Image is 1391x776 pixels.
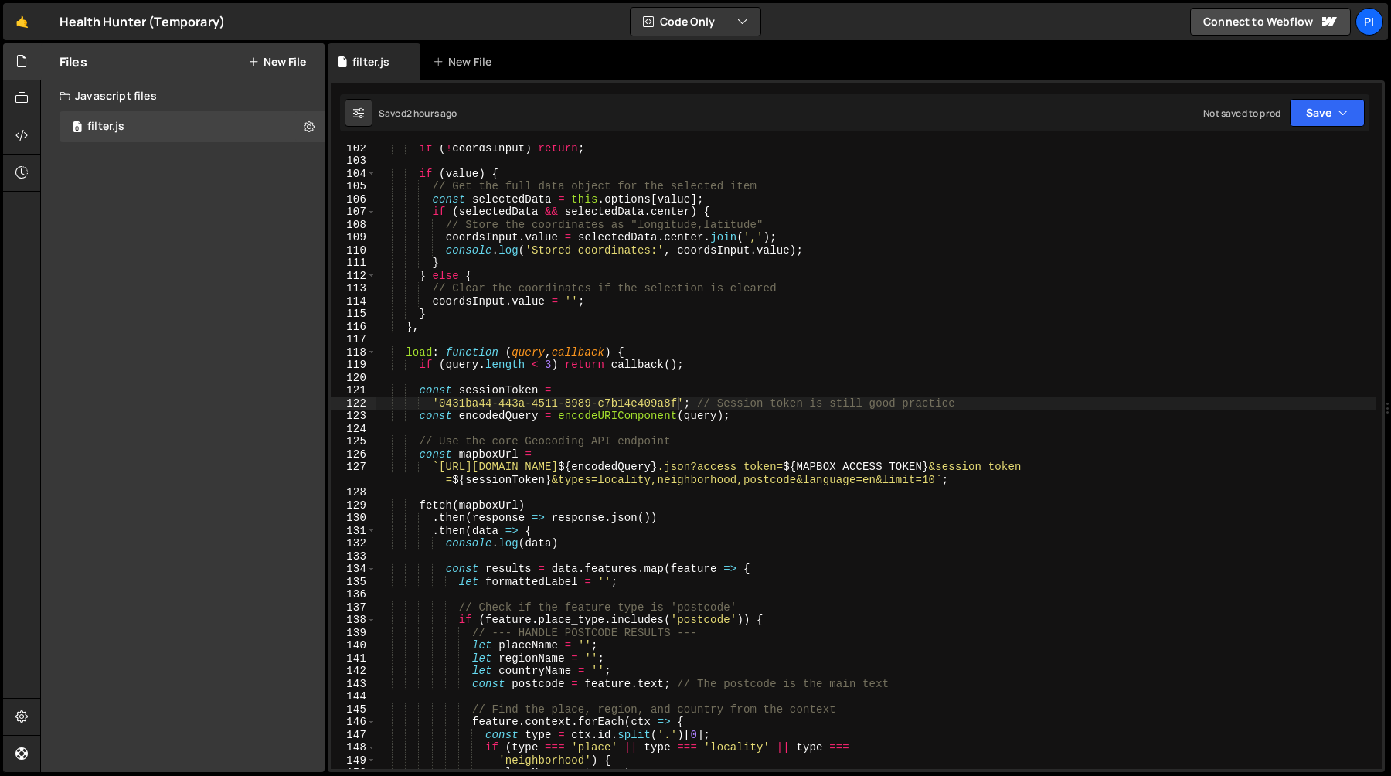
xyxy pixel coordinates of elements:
[1290,99,1365,127] button: Save
[1355,8,1383,36] a: Pi
[248,56,306,68] button: New File
[331,550,376,563] div: 133
[331,231,376,244] div: 109
[331,486,376,499] div: 128
[331,678,376,691] div: 143
[331,308,376,321] div: 115
[331,295,376,308] div: 114
[331,729,376,742] div: 147
[331,563,376,576] div: 134
[331,270,376,283] div: 112
[87,120,124,134] div: filter.js
[433,54,498,70] div: New File
[331,525,376,538] div: 131
[331,741,376,754] div: 148
[352,54,389,70] div: filter.js
[331,499,376,512] div: 129
[331,372,376,385] div: 120
[331,652,376,665] div: 141
[60,53,87,70] h2: Files
[331,537,376,550] div: 132
[331,576,376,589] div: 135
[331,665,376,678] div: 142
[631,8,760,36] button: Code Only
[60,111,325,142] div: 16494/44708.js
[379,107,457,120] div: Saved
[331,282,376,295] div: 113
[331,219,376,232] div: 108
[331,142,376,155] div: 102
[331,601,376,614] div: 137
[60,12,225,31] div: Health Hunter (Temporary)
[331,244,376,257] div: 110
[331,206,376,219] div: 107
[331,257,376,270] div: 111
[331,448,376,461] div: 126
[331,690,376,703] div: 144
[331,321,376,334] div: 116
[331,423,376,436] div: 124
[331,168,376,181] div: 104
[331,716,376,729] div: 146
[331,588,376,601] div: 136
[331,703,376,716] div: 145
[1190,8,1351,36] a: Connect to Webflow
[331,461,376,486] div: 127
[331,193,376,206] div: 106
[331,180,376,193] div: 105
[1203,107,1280,120] div: Not saved to prod
[331,155,376,168] div: 103
[331,754,376,767] div: 149
[331,614,376,627] div: 138
[3,3,41,40] a: 🤙
[331,384,376,397] div: 121
[331,333,376,346] div: 117
[331,639,376,652] div: 140
[331,512,376,525] div: 130
[331,627,376,640] div: 139
[406,107,457,120] div: 2 hours ago
[331,346,376,359] div: 118
[41,80,325,111] div: Javascript files
[331,435,376,448] div: 125
[73,122,82,134] span: 0
[331,397,376,410] div: 122
[331,359,376,372] div: 119
[331,410,376,423] div: 123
